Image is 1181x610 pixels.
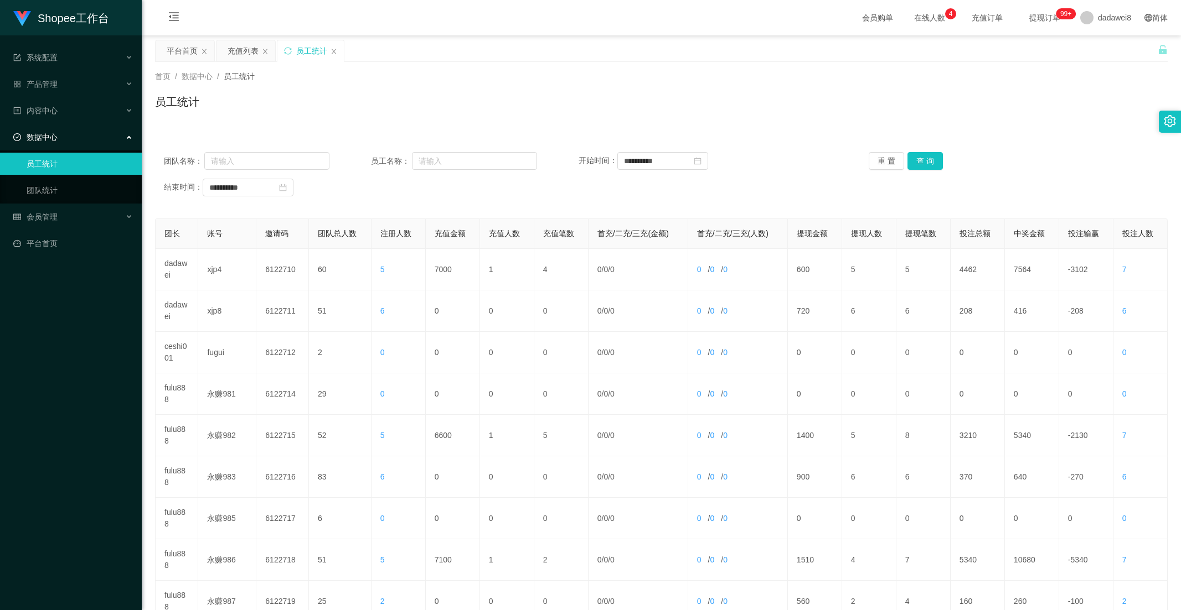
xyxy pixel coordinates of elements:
[198,415,256,456] td: 永赚982
[951,249,1005,290] td: 4462
[604,348,608,357] span: 0
[842,415,896,456] td: 5
[412,152,537,170] input: 请输入
[909,14,951,22] span: 在线人数
[842,539,896,581] td: 4
[723,306,728,315] span: 0
[1068,229,1099,238] span: 投注输赢
[723,472,728,481] span: 0
[1122,431,1127,440] span: 7
[589,539,688,581] td: / /
[426,332,480,373] td: 0
[217,72,219,81] span: /
[156,498,198,539] td: fulu888
[896,249,951,290] td: 5
[27,179,133,201] a: 团队统计
[198,332,256,373] td: fugui
[697,555,702,564] span: 0
[1005,332,1059,373] td: 0
[788,290,842,332] td: 720
[156,290,198,332] td: dadawei
[175,72,177,81] span: /
[198,373,256,415] td: 永赚981
[534,415,589,456] td: 5
[13,212,58,221] span: 会员管理
[604,389,608,398] span: 0
[296,40,327,61] div: 员工统计
[597,472,602,481] span: 0
[1122,597,1127,606] span: 2
[380,265,385,274] span: 5
[710,472,714,481] span: 0
[426,415,480,456] td: 6600
[309,415,372,456] td: 52
[688,249,788,290] td: / /
[966,14,1008,22] span: 充值订单
[265,229,288,238] span: 邀请码
[318,229,357,238] span: 团队总人数
[842,332,896,373] td: 0
[13,133,58,142] span: 数据中心
[27,153,133,175] a: 员工统计
[13,54,21,61] i: 图标: form
[228,40,259,61] div: 充值列表
[331,48,337,55] i: 图标: close
[13,133,21,141] i: 图标: check-circle-o
[380,597,385,606] span: 2
[697,348,702,357] span: 0
[610,265,615,274] span: 0
[710,306,714,315] span: 0
[710,265,714,274] span: 0
[164,183,203,191] span: 结束时间：
[426,373,480,415] td: 0
[710,555,714,564] span: 0
[604,306,608,315] span: 0
[842,290,896,332] td: 6
[597,431,602,440] span: 0
[788,498,842,539] td: 0
[710,597,714,606] span: 0
[480,249,534,290] td: 1
[1059,498,1113,539] td: 0
[13,213,21,221] i: 图标: table
[723,348,728,357] span: 0
[788,249,842,290] td: 600
[380,229,411,238] span: 注册人数
[480,415,534,456] td: 1
[688,415,788,456] td: / /
[896,539,951,581] td: 7
[797,229,828,238] span: 提现金额
[1059,415,1113,456] td: -2130
[1122,555,1127,564] span: 7
[597,555,602,564] span: 0
[13,13,109,22] a: Shopee工作台
[697,229,769,238] span: 首充/二充/三充(人数)
[480,456,534,498] td: 0
[1122,472,1127,481] span: 6
[309,332,372,373] td: 2
[279,184,287,191] i: 图标: calendar
[534,373,589,415] td: 0
[896,373,951,415] td: 0
[1005,456,1059,498] td: 640
[182,72,213,81] span: 数据中心
[164,229,180,238] span: 团长
[1024,14,1066,22] span: 提现订单
[589,373,688,415] td: / /
[905,229,936,238] span: 提现笔数
[1059,332,1113,373] td: 0
[1122,265,1127,274] span: 7
[723,265,728,274] span: 0
[710,514,714,523] span: 0
[604,431,608,440] span: 0
[610,514,615,523] span: 0
[951,539,1005,581] td: 5340
[589,290,688,332] td: / /
[1059,249,1113,290] td: -3102
[589,332,688,373] td: / /
[1005,539,1059,581] td: 10680
[723,514,728,523] span: 0
[688,498,788,539] td: / /
[426,249,480,290] td: 7000
[480,332,534,373] td: 0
